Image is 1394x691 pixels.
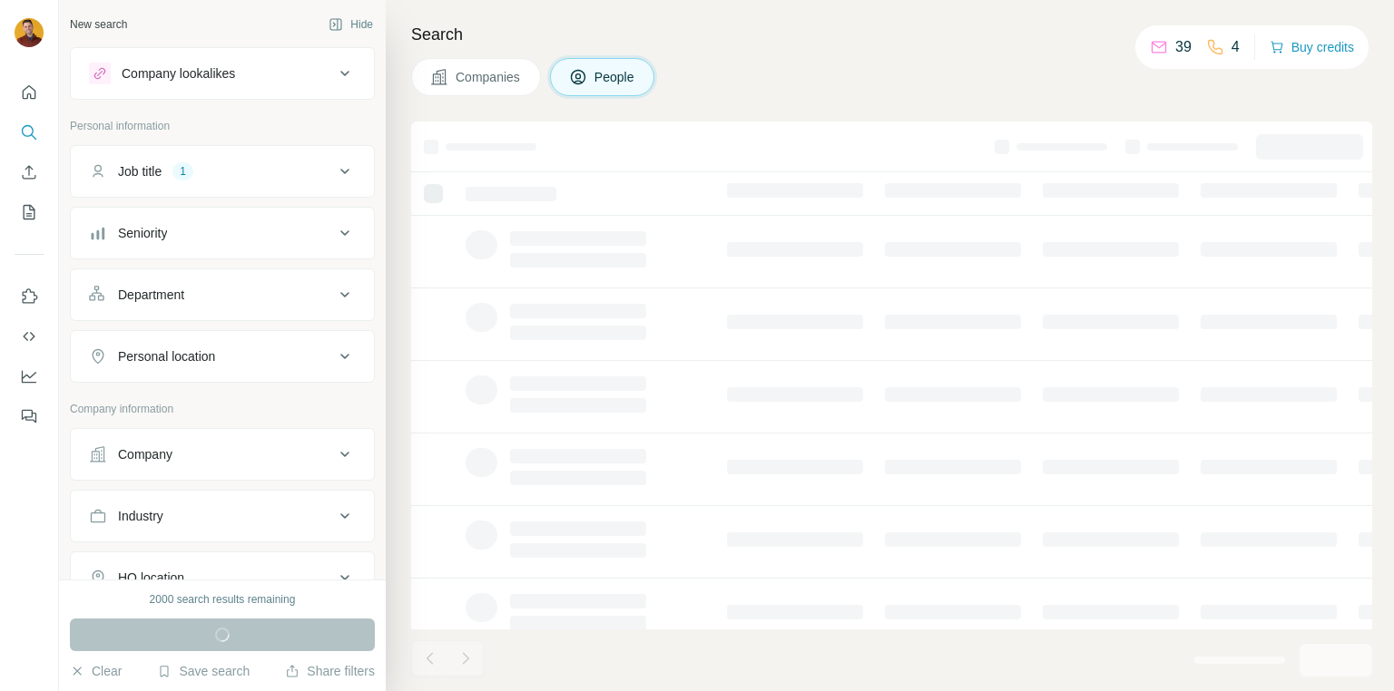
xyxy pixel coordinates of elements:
[71,273,374,316] button: Department
[411,22,1372,47] h4: Search
[15,320,44,353] button: Use Surfe API
[118,347,215,365] div: Personal location
[70,662,122,680] button: Clear
[71,494,374,538] button: Industry
[118,507,163,525] div: Industry
[15,400,44,433] button: Feedback
[71,433,374,476] button: Company
[71,52,374,95] button: Company lookalikes
[71,211,374,255] button: Seniority
[70,118,375,134] p: Personal information
[15,76,44,109] button: Quick start
[118,286,184,304] div: Department
[316,11,386,38] button: Hide
[15,360,44,393] button: Dashboard
[172,163,193,180] div: 1
[594,68,636,86] span: People
[71,556,374,599] button: HQ location
[118,224,167,242] div: Seniority
[1232,36,1240,58] p: 4
[71,150,374,193] button: Job title1
[157,662,250,680] button: Save search
[285,662,375,680] button: Share filters
[71,335,374,378] button: Personal location
[70,16,127,33] div: New search
[118,162,162,180] div: Job title
[15,18,44,47] img: Avatar
[118,569,184,587] div: HQ location
[1270,34,1354,60] button: Buy credits
[15,196,44,229] button: My lists
[122,64,235,83] div: Company lookalikes
[15,280,44,313] button: Use Surfe on LinkedIn
[1175,36,1192,58] p: 39
[15,156,44,189] button: Enrich CSV
[15,116,44,149] button: Search
[456,68,522,86] span: Companies
[118,445,172,463] div: Company
[70,401,375,417] p: Company information
[150,591,296,608] div: 2000 search results remaining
